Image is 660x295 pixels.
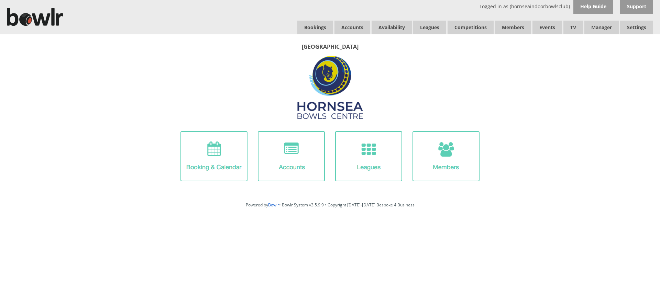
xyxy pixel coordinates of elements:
[584,21,619,34] span: Manager
[268,202,279,208] a: Bowlr
[495,21,531,34] span: Members
[412,131,480,181] img: Members-Icon.png
[620,21,653,34] span: Settings
[334,21,370,34] span: Accounts
[563,21,583,34] span: TV
[413,21,446,34] a: Leagues
[258,131,325,181] img: Accounts-Icon.png
[448,21,494,34] a: Competitions
[532,21,562,34] a: Events
[246,202,415,208] span: Powered by • Bowlr System v3.5.9.9 • Copyright [DATE]-[DATE] Bespoke 4 Business
[335,131,402,181] img: League-Icon.png
[297,21,333,34] a: Bookings
[297,54,364,121] img: Hornsea3.jpg
[7,43,653,50] p: [GEOGRAPHIC_DATA]
[372,21,412,34] a: Availability
[180,131,247,181] img: Booking-Icon.png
